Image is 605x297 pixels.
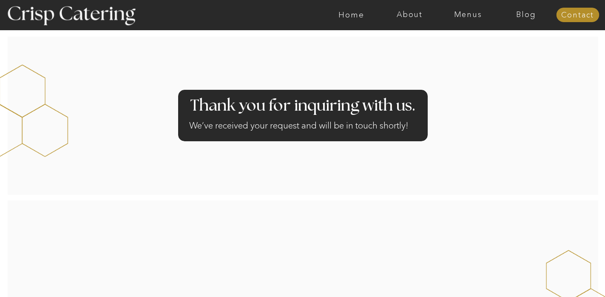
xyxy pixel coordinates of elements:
[322,11,381,19] a: Home
[439,11,497,19] a: Menus
[381,11,439,19] a: About
[189,119,416,136] h2: We’ve received your request and will be in touch shortly!
[556,11,599,20] a: Contact
[189,98,417,114] h2: Thank you for inquiring with us.
[497,11,555,19] a: Blog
